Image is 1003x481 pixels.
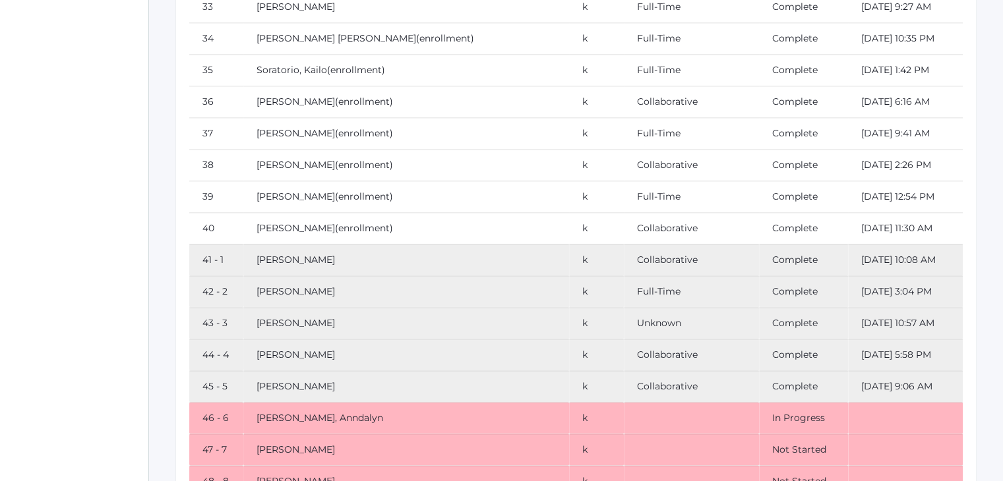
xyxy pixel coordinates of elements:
[772,1,818,13] a: Complete
[848,275,963,307] td: [DATE] 3:04 PM
[189,370,243,402] td: 45 - 5
[624,181,759,212] td: Full-Time
[772,443,826,455] a: Not Started
[257,96,335,107] a: [PERSON_NAME]
[257,32,416,44] a: [PERSON_NAME] [PERSON_NAME]
[848,212,963,244] td: [DATE] 11:30 AM
[772,127,818,139] a: Complete
[569,402,624,434] td: k
[569,54,624,86] td: k
[772,159,818,171] a: Complete
[243,402,569,434] td: [PERSON_NAME], Anndalyn
[772,32,818,44] a: Complete
[189,212,243,244] td: 40
[243,307,569,339] td: [PERSON_NAME]
[624,22,759,54] td: Full-Time
[624,212,759,244] td: Collaborative
[848,181,963,212] td: [DATE] 12:54 PM
[189,434,243,465] td: 47 - 7
[243,434,569,465] td: [PERSON_NAME]
[257,190,335,202] a: [PERSON_NAME]
[243,370,569,402] td: [PERSON_NAME]
[243,86,569,117] td: (enrollment)
[569,149,624,181] td: k
[848,117,963,149] td: [DATE] 9:41 AM
[189,22,243,54] td: 34
[848,244,963,275] td: [DATE] 10:08 AM
[848,149,963,181] td: [DATE] 2:26 PM
[257,1,335,13] a: [PERSON_NAME]
[569,22,624,54] td: k
[257,64,327,76] a: Soratorio, Kailo
[624,275,759,307] td: Full-Time
[624,244,759,275] td: Collaborative
[243,339,569,370] td: [PERSON_NAME]
[189,181,243,212] td: 39
[624,117,759,149] td: Full-Time
[624,54,759,86] td: Full-Time
[243,54,569,86] td: (enrollment)
[257,222,335,234] a: [PERSON_NAME]
[243,212,569,244] td: (enrollment)
[569,117,624,149] td: k
[189,244,243,275] td: 41 - 1
[569,244,624,275] td: k
[848,54,963,86] td: [DATE] 1:42 PM
[772,412,825,424] a: In Progress
[772,190,818,202] a: Complete
[189,307,243,339] td: 43 - 3
[243,275,569,307] td: [PERSON_NAME]
[772,317,818,329] a: Complete
[569,86,624,117] td: k
[569,370,624,402] td: k
[189,275,243,307] td: 42 - 2
[569,275,624,307] td: k
[569,181,624,212] td: k
[569,212,624,244] td: k
[189,402,243,434] td: 46 - 6
[569,307,624,339] td: k
[624,370,759,402] td: Collaborative
[243,117,569,149] td: (enrollment)
[624,307,759,339] td: Unknown
[257,127,335,139] a: [PERSON_NAME]
[772,222,818,234] a: Complete
[772,380,818,392] a: Complete
[243,244,569,275] td: [PERSON_NAME]
[189,339,243,370] td: 44 - 4
[243,149,569,181] td: (enrollment)
[243,181,569,212] td: (enrollment)
[569,434,624,465] td: k
[848,370,963,402] td: [DATE] 9:06 AM
[848,339,963,370] td: [DATE] 5:58 PM
[624,86,759,117] td: Collaborative
[624,149,759,181] td: Collaborative
[189,86,243,117] td: 36
[243,22,569,54] td: (enrollment)
[772,254,818,266] a: Complete
[848,307,963,339] td: [DATE] 10:57 AM
[772,285,818,297] a: Complete
[189,54,243,86] td: 35
[624,339,759,370] td: Collaborative
[772,349,818,360] a: Complete
[189,149,243,181] td: 38
[189,117,243,149] td: 37
[772,64,818,76] a: Complete
[848,22,963,54] td: [DATE] 10:35 PM
[848,86,963,117] td: [DATE] 6:16 AM
[569,339,624,370] td: k
[772,96,818,107] a: Complete
[257,159,335,171] a: [PERSON_NAME]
